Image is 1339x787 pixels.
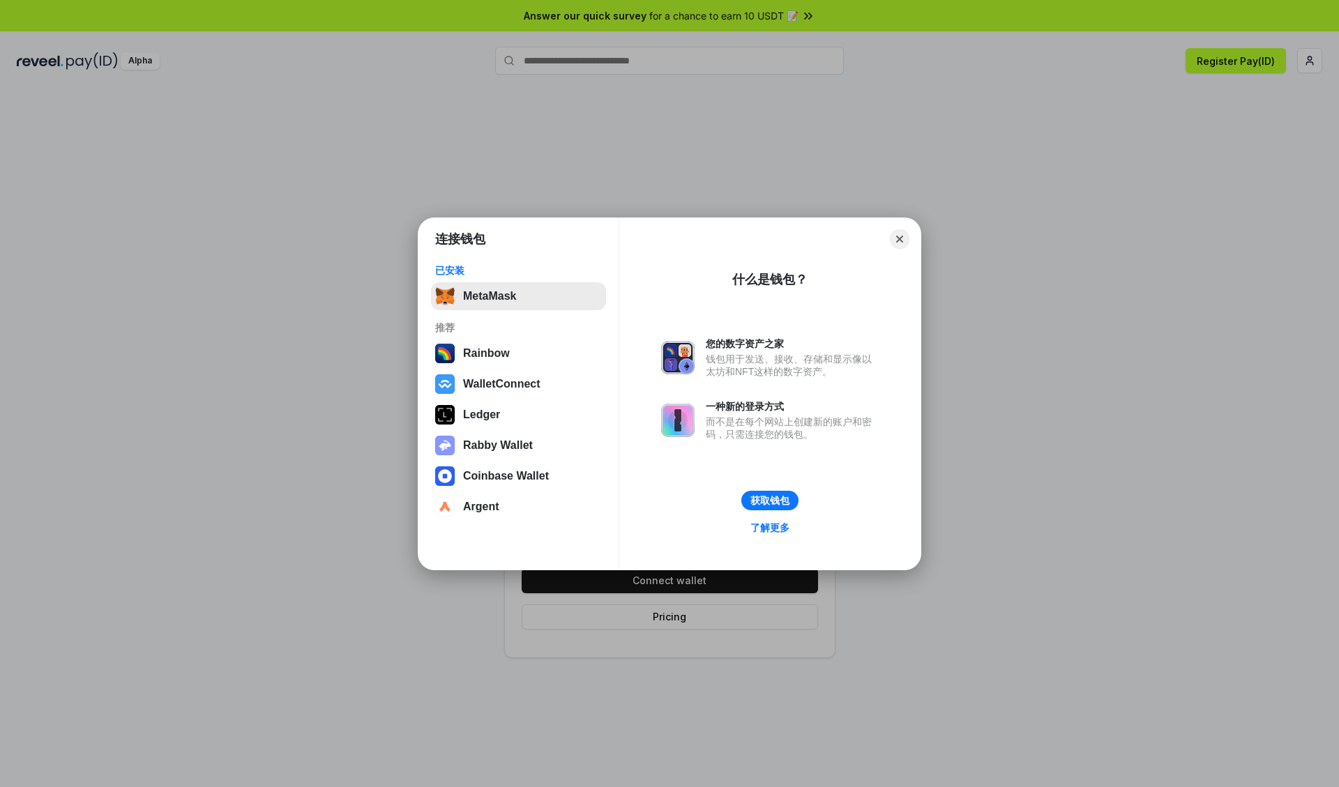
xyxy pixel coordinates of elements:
[463,378,540,390] div: WalletConnect
[741,491,799,510] button: 获取钱包
[431,339,606,367] button: Rainbow
[431,282,606,310] button: MetaMask
[661,341,695,374] img: svg+xml,%3Csvg%20xmlns%3D%22http%3A%2F%2Fwww.w3.org%2F2000%2Fsvg%22%20fill%3D%22none%22%20viewBox...
[435,286,455,306] img: svg+xml,%3Csvg%20fill%3D%22none%22%20height%3D%2233%22%20viewBox%3D%220%200%2035%2033%22%20width%...
[435,344,455,363] img: svg+xml,%3Csvg%20width%3D%22120%22%20height%3D%22120%22%20viewBox%3D%220%200%20120%20120%22%20fil...
[706,337,879,350] div: 您的数字资产之家
[435,231,485,247] h1: 连接钱包
[463,408,500,421] div: Ledger
[463,290,516,303] div: MetaMask
[431,401,606,429] button: Ledger
[435,321,602,334] div: 推荐
[431,462,606,490] button: Coinbase Wallet
[435,466,455,486] img: svg+xml,%3Csvg%20width%3D%2228%22%20height%3D%2228%22%20viewBox%3D%220%200%2028%2028%22%20fill%3D...
[435,264,602,277] div: 已安装
[435,405,455,425] img: svg+xml,%3Csvg%20xmlns%3D%22http%3A%2F%2Fwww.w3.org%2F2000%2Fsvg%22%20width%3D%2228%22%20height%3...
[431,493,606,521] button: Argent
[750,521,789,534] div: 了解更多
[661,404,695,437] img: svg+xml,%3Csvg%20xmlns%3D%22http%3A%2F%2Fwww.w3.org%2F2000%2Fsvg%22%20fill%3D%22none%22%20viewBox...
[463,439,533,452] div: Rabby Wallet
[742,519,798,537] a: 了解更多
[463,347,510,360] div: Rainbow
[750,494,789,507] div: 获取钱包
[463,470,549,482] div: Coinbase Wallet
[435,436,455,455] img: svg+xml,%3Csvg%20xmlns%3D%22http%3A%2F%2Fwww.w3.org%2F2000%2Fsvg%22%20fill%3D%22none%22%20viewBox...
[435,497,455,517] img: svg+xml,%3Csvg%20width%3D%2228%22%20height%3D%2228%22%20viewBox%3D%220%200%2028%2028%22%20fill%3D...
[706,353,879,378] div: 钱包用于发送、接收、存储和显示像以太坊和NFT这样的数字资产。
[732,271,808,288] div: 什么是钱包？
[890,229,909,249] button: Close
[706,415,879,441] div: 而不是在每个网站上创建新的账户和密码，只需连接您的钱包。
[706,400,879,413] div: 一种新的登录方式
[435,374,455,394] img: svg+xml,%3Csvg%20width%3D%2228%22%20height%3D%2228%22%20viewBox%3D%220%200%2028%2028%22%20fill%3D...
[431,431,606,459] button: Rabby Wallet
[431,370,606,398] button: WalletConnect
[463,501,499,513] div: Argent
